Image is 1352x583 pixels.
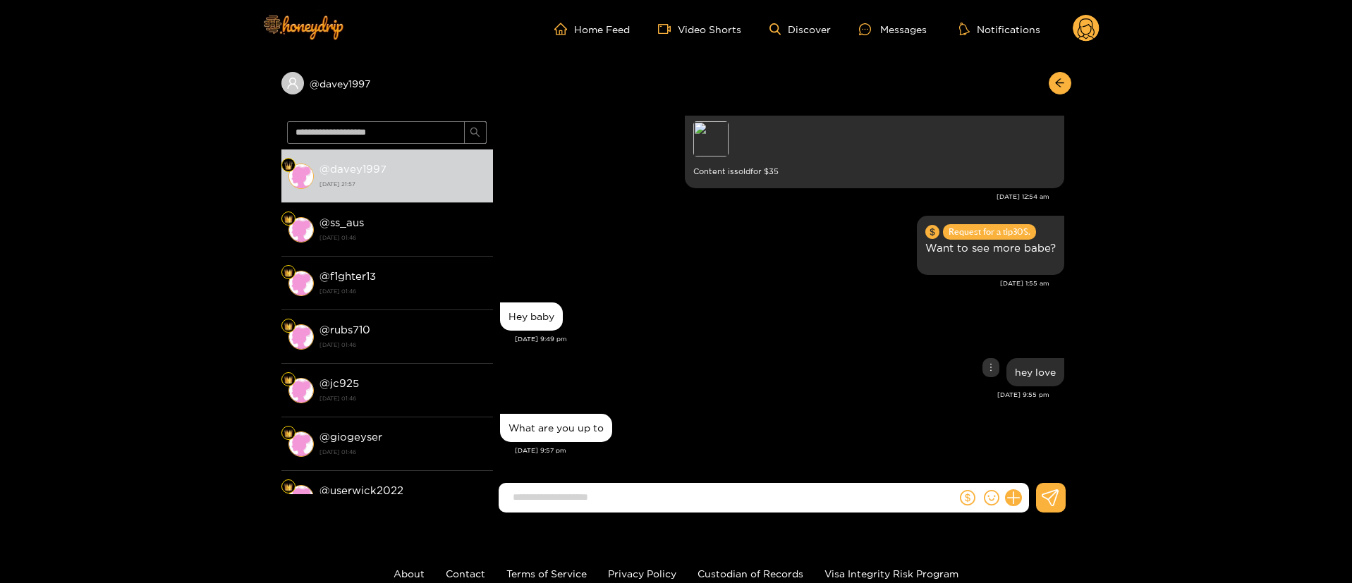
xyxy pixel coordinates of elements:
[288,164,314,189] img: conversation
[986,362,996,372] span: more
[319,178,486,190] strong: [DATE] 21:57
[769,23,831,35] a: Discover
[554,23,630,35] a: Home Feed
[394,568,425,579] a: About
[859,21,927,37] div: Messages
[319,270,376,282] strong: @ f1ghter13
[500,414,612,442] div: Sep. 30, 9:57 pm
[917,216,1064,275] div: Sep. 25, 1:55 am
[925,225,939,239] span: dollar-circle
[446,568,485,579] a: Contact
[500,278,1049,288] div: [DATE] 1:55 am
[984,490,999,505] span: smile
[1049,72,1071,94] button: arrow-left
[284,215,293,223] img: Fan Level
[284,483,293,491] img: Fan Level
[319,324,370,336] strong: @ rubs710
[319,377,359,389] strong: @ jc925
[319,285,486,297] strong: [DATE] 01:46
[288,324,314,350] img: conversation
[943,224,1036,240] span: Request for a tip 30 $.
[955,22,1045,36] button: Notifications
[281,72,493,94] div: @davey1997
[470,127,480,139] span: search
[319,163,386,175] strong: @ davey1997
[288,217,314,243] img: conversation
[658,23,678,35] span: video-camera
[824,568,958,579] a: Visa Integrity Risk Program
[608,568,676,579] a: Privacy Policy
[284,429,293,438] img: Fan Level
[319,338,486,351] strong: [DATE] 01:46
[1006,358,1064,386] div: Sep. 30, 9:55 pm
[288,271,314,296] img: conversation
[319,446,486,458] strong: [DATE] 01:46
[960,490,975,505] span: dollar
[500,302,563,331] div: Sep. 30, 9:49 pm
[957,487,978,508] button: dollar
[464,121,487,144] button: search
[698,568,803,579] a: Custodian of Records
[319,431,382,443] strong: @ giogeyser
[925,240,1056,256] p: Want to see more babe?
[500,192,1049,202] div: [DATE] 12:54 am
[288,378,314,403] img: conversation
[1054,78,1065,90] span: arrow-left
[319,484,403,496] strong: @ userwick2022
[500,390,1049,400] div: [DATE] 9:55 pm
[284,322,293,331] img: Fan Level
[506,568,587,579] a: Terms of Service
[288,485,314,510] img: conversation
[1015,367,1056,378] div: hey love
[284,161,293,170] img: Fan Level
[319,216,364,228] strong: @ ss_aus
[284,269,293,277] img: Fan Level
[693,164,1056,180] small: Content is sold for $ 35
[284,376,293,384] img: Fan Level
[286,77,299,90] span: user
[319,392,486,405] strong: [DATE] 01:46
[319,231,486,244] strong: [DATE] 01:46
[508,311,554,322] div: Hey baby
[515,334,1064,344] div: [DATE] 9:49 pm
[554,23,574,35] span: home
[288,431,314,457] img: conversation
[515,446,1064,455] div: [DATE] 9:57 pm
[685,86,1064,188] div: Sep. 25, 12:54 am
[508,422,604,434] div: What are you up to
[658,23,741,35] a: Video Shorts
